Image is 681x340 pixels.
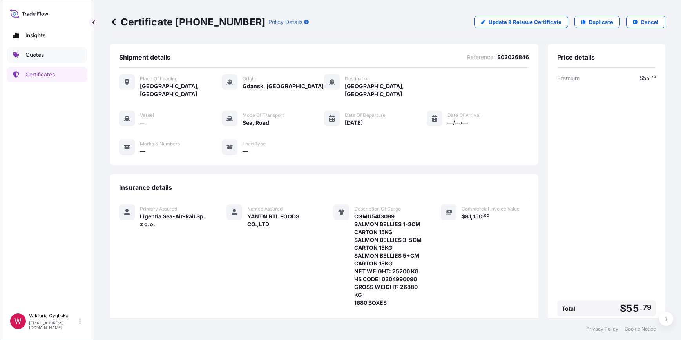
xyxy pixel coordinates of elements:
span: 81 [465,214,471,219]
p: Wiktoria Cyglicka [29,313,78,319]
span: . [650,76,651,79]
span: Sea, Road [243,119,269,127]
span: Marks & Numbers [140,141,180,147]
span: YANTAI RTL FOODS CO.,LTD [247,213,315,228]
p: Cancel [641,18,659,26]
span: Total [562,305,575,313]
span: Description Of Cargo [354,206,401,212]
a: Insights [7,27,87,43]
a: Privacy Policy [586,326,618,332]
span: Named Assured [247,206,283,212]
a: Duplicate [574,16,620,28]
span: $ [620,304,626,313]
span: — [140,119,145,127]
span: Mode of Transport [243,112,284,118]
p: Policy Details [268,18,302,26]
span: CGMU5413099 SALMON BELLIES 1-3CM CARTON 15KG SALMON BELLIES 3-5CM CARTON 15KG SALMON BELLIES 5+CM... [354,213,422,307]
span: Premium [557,74,580,82]
span: . [482,215,484,217]
span: Vessel [140,112,154,118]
p: Duplicate [589,18,613,26]
span: Destination [345,76,370,82]
span: Load Type [243,141,266,147]
span: , [471,214,473,219]
span: . [640,305,642,310]
span: W [14,317,22,325]
a: Quotes [7,47,87,63]
span: Commercial Invoice Value [462,206,520,212]
span: Origin [243,76,256,82]
span: Ligentia Sea-Air-Rail Sp. z o.o. [140,213,208,228]
span: S02026846 [497,53,529,61]
span: 55 [643,75,649,81]
a: Update & Reissue Certificate [474,16,568,28]
span: 79 [643,305,651,310]
span: Shipment details [119,53,170,61]
span: Date of Arrival [447,112,480,118]
span: 00 [484,215,489,217]
span: Insurance details [119,184,172,191]
span: $ [639,75,643,81]
span: [GEOGRAPHIC_DATA], [GEOGRAPHIC_DATA] [345,82,427,98]
span: Date of Departure [345,112,386,118]
p: Insights [25,31,45,39]
span: 79 [651,76,656,79]
p: [EMAIL_ADDRESS][DOMAIN_NAME] [29,320,78,330]
a: Cookie Notice [625,326,656,332]
span: [DATE] [345,119,363,127]
span: — [140,147,145,155]
p: Certificates [25,71,55,78]
p: Certificate [PHONE_NUMBER] [110,16,265,28]
span: Gdansk, [GEOGRAPHIC_DATA] [243,82,324,90]
p: Update & Reissue Certificate [489,18,561,26]
span: Reference : [467,53,495,61]
p: Quotes [25,51,44,59]
span: Primary Assured [140,206,177,212]
button: Cancel [626,16,665,28]
span: 55 [626,304,639,313]
span: —/—/— [447,119,468,127]
span: $ [462,214,465,219]
span: Place of Loading [140,76,177,82]
a: Certificates [7,67,87,82]
span: — [243,147,248,155]
span: 150 [473,214,482,219]
span: [GEOGRAPHIC_DATA], [GEOGRAPHIC_DATA] [140,82,222,98]
span: Price details [557,53,595,61]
